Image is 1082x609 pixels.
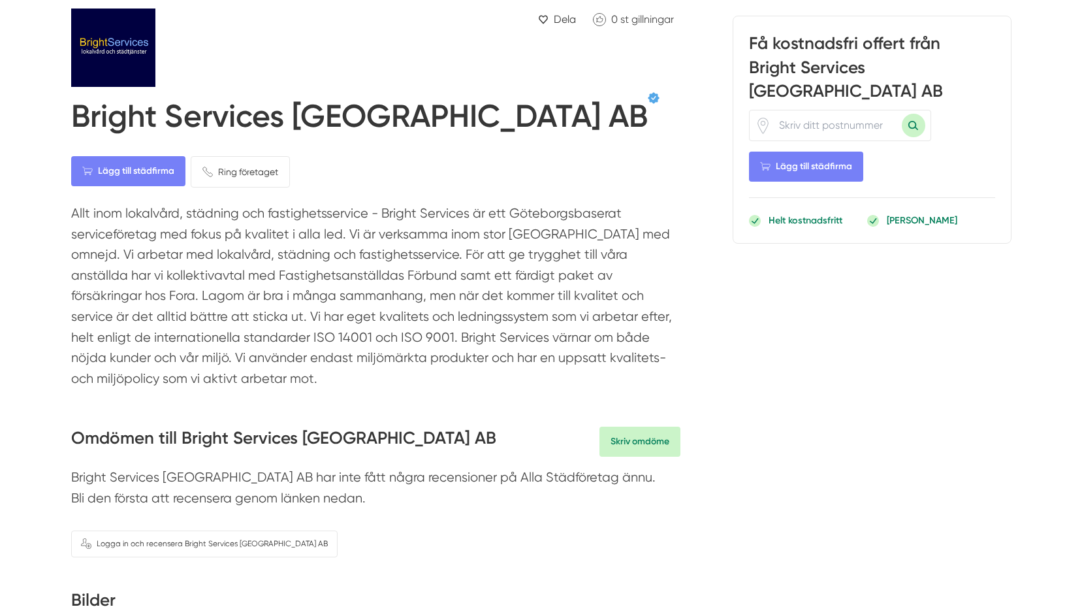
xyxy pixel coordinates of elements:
button: Sök med postnummer [902,114,925,137]
a: Logga in och recensera Bright Services [GEOGRAPHIC_DATA] AB [71,531,338,557]
a: Skriv omdöme [599,427,680,457]
: Lägg till städfirma [749,152,863,182]
span: Dela [554,11,576,27]
span: Logga in och recensera Bright Services [GEOGRAPHIC_DATA] AB [97,538,328,550]
p: Bright Services [GEOGRAPHIC_DATA] AB har inte fått några recensioner på Alla Städföretag ännu. Bl... [71,467,680,515]
svg: Pin / Karta [755,117,771,133]
h1: Bright Services [GEOGRAPHIC_DATA] AB [71,97,648,140]
span: Klicka för att använda din position. [755,117,771,133]
a: Dela [533,8,581,30]
span: Verifierat av Danilo Spasic [648,92,660,104]
p: Helt kostnadsfritt [769,214,842,227]
h3: Omdömen till Bright Services [GEOGRAPHIC_DATA] AB [71,427,496,457]
a: Ring företaget [191,156,290,188]
a: Klicka för att gilla Bright Services Göteborg AB [586,8,680,30]
p: [PERSON_NAME] [887,214,957,227]
p: Allt inom lokalvård, städning och fastighetsservice - Bright Services är ett Göteborgsbaserat ser... [71,203,680,395]
span: st gillningar [620,13,674,25]
h3: Få kostnadsfri offert från Bright Services [GEOGRAPHIC_DATA] AB [749,32,995,110]
: Lägg till städfirma [71,156,185,186]
input: Skriv ditt postnummer [771,110,902,140]
span: Ring företaget [218,165,278,179]
span: 0 [611,13,618,25]
img: Bright Services Göteborg AB logotyp [71,8,215,87]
